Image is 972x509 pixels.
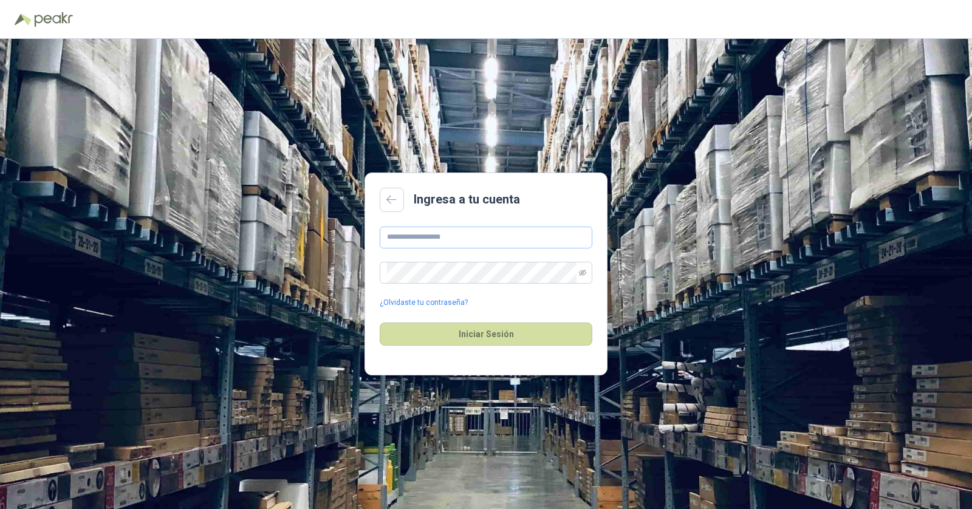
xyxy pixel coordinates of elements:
[380,297,468,309] a: ¿Olvidaste tu contraseña?
[414,190,520,209] h2: Ingresa a tu cuenta
[380,323,592,346] button: Iniciar Sesión
[34,12,73,27] img: Peakr
[579,269,586,276] span: eye-invisible
[15,13,32,26] img: Logo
